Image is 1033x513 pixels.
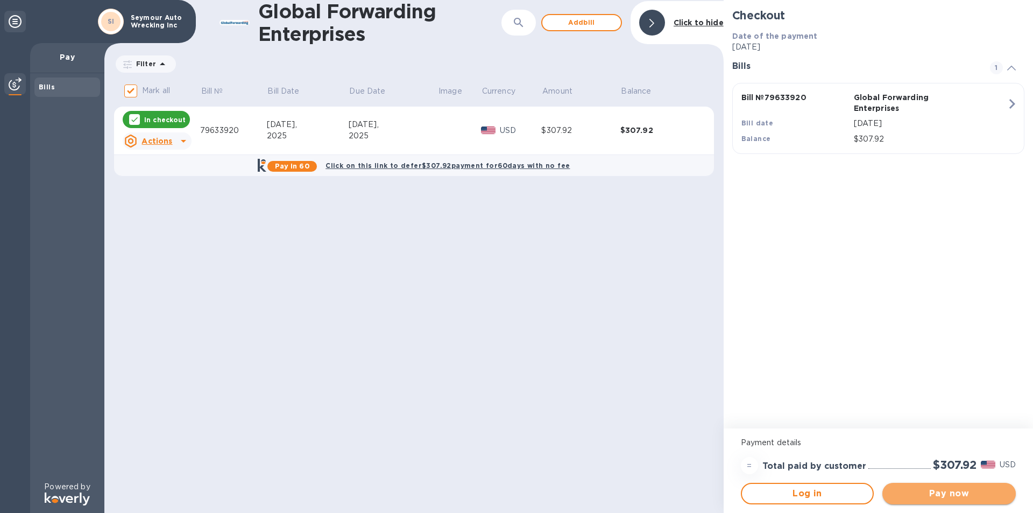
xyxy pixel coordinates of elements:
[542,86,572,97] p: Amount
[854,118,1007,129] p: [DATE]
[44,481,90,493] p: Powered by
[39,83,55,91] b: Bills
[142,85,170,96] p: Mark all
[438,86,462,97] p: Image
[933,458,977,472] h2: $307.92
[732,9,1024,22] h2: Checkout
[882,483,1016,504] button: Pay now
[132,59,156,68] p: Filter
[108,17,115,25] b: SI
[1000,459,1016,470] p: USD
[349,130,438,142] div: 2025
[732,41,1024,53] p: [DATE]
[349,86,385,97] p: Due Date
[854,92,962,114] p: Global Forwarding Enterprises
[275,162,310,170] b: Pay in 60
[621,86,651,97] p: Balance
[45,493,90,505] img: Logo
[620,125,699,136] div: $307.92
[201,86,237,97] span: Bill №
[541,14,622,31] button: Addbill
[200,125,267,136] div: 79633920
[732,83,1024,154] button: Bill №79633920Global Forwarding EnterprisesBill date[DATE]Balance$307.92
[144,115,186,124] p: In checkout
[741,119,774,127] b: Bill date
[542,86,586,97] span: Amount
[741,437,1016,448] p: Payment details
[741,457,758,474] div: =
[741,483,874,504] button: Log in
[326,161,570,170] b: Click on this link to defer $307.92 payment for 60 days with no fee
[482,86,515,97] p: Currency
[732,32,818,40] b: Date of the payment
[267,119,349,130] div: [DATE],
[349,119,438,130] div: [DATE],
[674,18,724,27] b: Click to hide
[621,86,665,97] span: Balance
[732,61,977,72] h3: Bills
[349,86,399,97] span: Due Date
[762,461,866,472] h3: Total paid by customer
[141,137,172,145] u: Actions
[500,125,542,136] p: USD
[267,86,313,97] span: Bill Date
[981,461,995,468] img: USD
[39,52,96,62] p: Pay
[551,16,612,29] span: Add bill
[131,14,185,29] p: Seymour Auto Wrecking Inc
[481,127,496,134] img: USD
[990,61,1003,74] span: 1
[541,125,620,136] div: $307.92
[267,86,299,97] p: Bill Date
[741,92,850,103] p: Bill № 79633920
[741,135,771,143] b: Balance
[267,130,349,142] div: 2025
[751,487,865,500] span: Log in
[201,86,223,97] p: Bill №
[854,133,1007,145] p: $307.92
[891,487,1007,500] span: Pay now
